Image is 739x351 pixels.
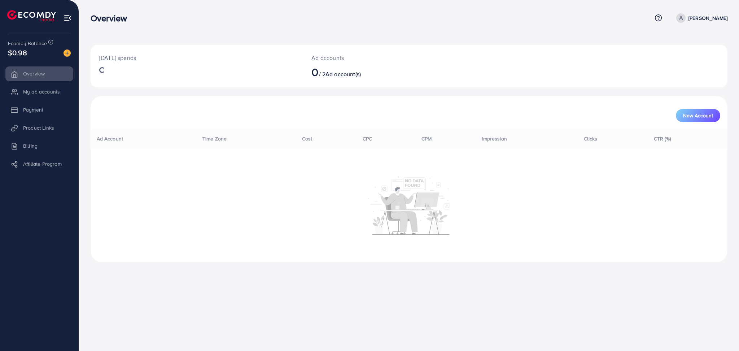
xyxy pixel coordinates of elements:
[8,40,47,47] span: Ecomdy Balance
[8,47,27,58] span: $0.98
[683,113,713,118] span: New Account
[311,65,453,79] h2: / 2
[91,13,133,23] h3: Overview
[676,109,720,122] button: New Account
[688,14,727,22] p: [PERSON_NAME]
[7,10,56,21] img: logo
[64,49,71,57] img: image
[311,53,453,62] p: Ad accounts
[99,53,294,62] p: [DATE] spends
[311,64,319,80] span: 0
[673,13,727,23] a: [PERSON_NAME]
[325,70,361,78] span: Ad account(s)
[64,14,72,22] img: menu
